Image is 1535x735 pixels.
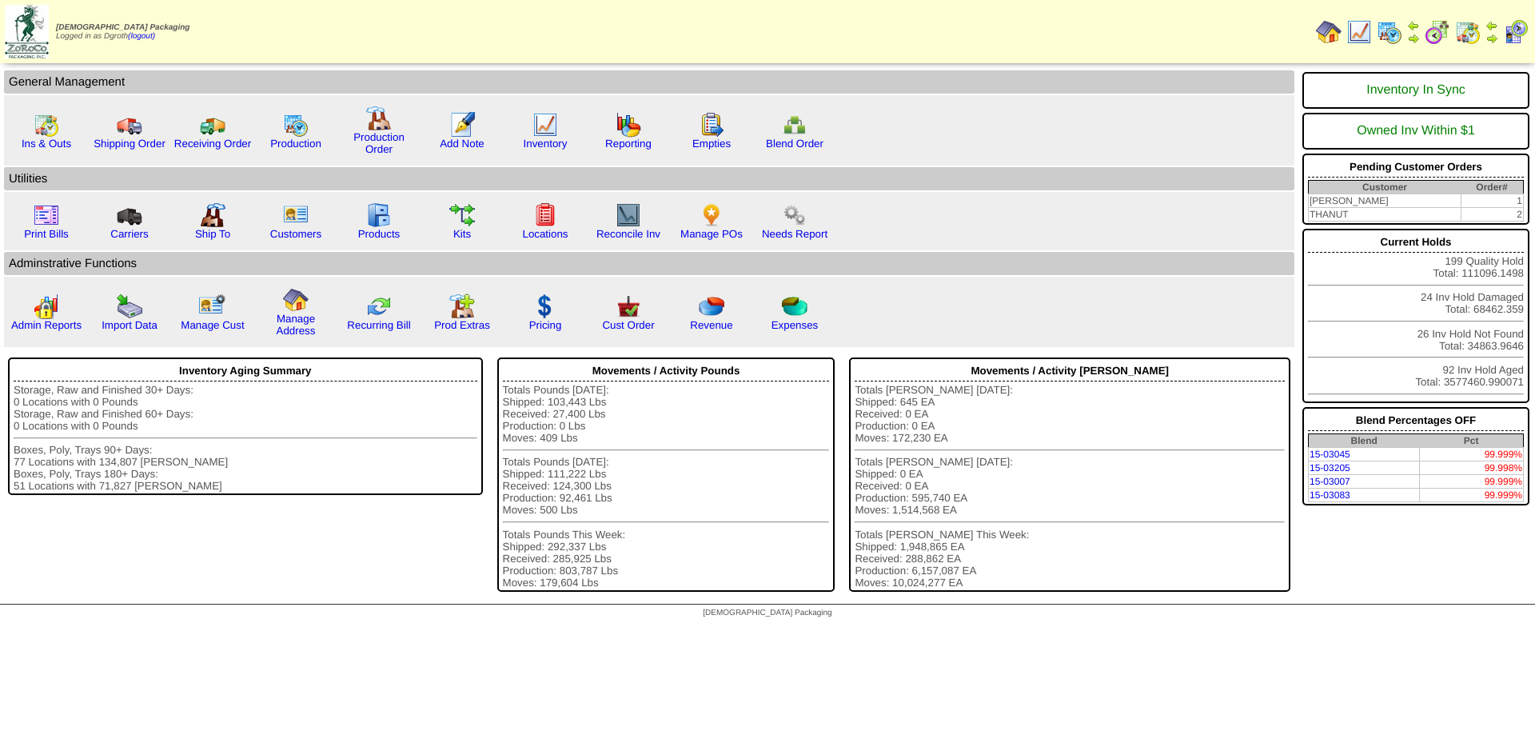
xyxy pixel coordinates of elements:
div: Pending Customer Orders [1308,157,1524,178]
img: managecust.png [198,294,228,319]
img: workorder.gif [699,112,724,138]
img: arrowright.gif [1485,32,1498,45]
a: Needs Report [762,228,827,240]
img: home.gif [1316,19,1342,45]
img: calendarprod.gif [283,112,309,138]
img: arrowleft.gif [1407,19,1420,32]
span: [DEMOGRAPHIC_DATA] Packaging [56,23,189,32]
img: calendarinout.gif [34,112,59,138]
img: calendarblend.gif [1425,19,1450,45]
a: Carriers [110,228,148,240]
img: factory.gif [366,106,392,131]
a: Admin Reports [11,319,82,331]
th: Pct [1419,434,1523,448]
a: Inventory [524,138,568,150]
img: prodextras.gif [449,294,475,319]
img: line_graph2.gif [616,202,641,228]
div: 199 Quality Hold Total: 111096.1498 24 Inv Hold Damaged Total: 68462.359 26 Inv Hold Not Found To... [1302,229,1529,403]
img: truck3.gif [117,202,142,228]
a: Reconcile Inv [596,228,660,240]
a: Pricing [529,319,562,331]
a: Add Note [440,138,484,150]
a: Customers [270,228,321,240]
a: Production [270,138,321,150]
img: calendarprod.gif [1377,19,1402,45]
a: 15-03045 [1310,449,1350,460]
div: Totals Pounds [DATE]: Shipped: 103,443 Lbs Received: 27,400 Lbs Production: 0 Lbs Moves: 409 Lbs ... [503,384,830,589]
th: Blend [1309,434,1420,448]
img: pie_chart2.png [782,294,807,319]
img: arrowright.gif [1407,32,1420,45]
a: Recurring Bill [347,319,410,331]
img: cabinet.gif [366,202,392,228]
div: Inventory In Sync [1308,75,1524,106]
img: network.png [782,112,807,138]
img: import.gif [117,294,142,319]
a: Ship To [195,228,230,240]
img: zoroco-logo-small.webp [5,5,49,58]
img: workflow.gif [449,202,475,228]
a: 15-03205 [1310,462,1350,473]
img: truck.gif [117,112,142,138]
a: Kits [453,228,471,240]
img: line_graph.gif [1346,19,1372,45]
div: Owned Inv Within $1 [1308,116,1524,146]
img: arrowleft.gif [1485,19,1498,32]
img: locations.gif [532,202,558,228]
a: Cust Order [602,319,654,331]
a: Print Bills [24,228,69,240]
img: graph.gif [616,112,641,138]
div: Movements / Activity Pounds [503,361,830,381]
a: (logout) [128,32,155,41]
a: Manage Cust [181,319,244,331]
img: cust_order.png [616,294,641,319]
td: 99.998% [1419,461,1523,475]
a: Empties [692,138,731,150]
th: Order# [1461,181,1523,194]
td: 99.999% [1419,448,1523,461]
img: orders.gif [449,112,475,138]
td: 1 [1461,194,1523,208]
img: line_graph.gif [532,112,558,138]
div: Totals [PERSON_NAME] [DATE]: Shipped: 645 EA Received: 0 EA Production: 0 EA Moves: 172,230 EA To... [855,384,1285,589]
img: truck2.gif [200,112,225,138]
a: 15-03083 [1310,489,1350,501]
img: workflow.png [782,202,807,228]
img: calendarinout.gif [1455,19,1481,45]
td: THANUT [1309,208,1461,222]
th: Customer [1309,181,1461,194]
td: Utilities [4,167,1294,190]
span: [DEMOGRAPHIC_DATA] Packaging [703,609,831,617]
a: Ins & Outs [22,138,71,150]
a: Import Data [102,319,157,331]
td: General Management [4,70,1294,94]
a: Blend Order [766,138,823,150]
a: Locations [522,228,568,240]
a: Revenue [690,319,732,331]
td: 99.999% [1419,489,1523,502]
td: 99.999% [1419,475,1523,489]
a: Reporting [605,138,652,150]
td: 2 [1461,208,1523,222]
div: Inventory Aging Summary [14,361,477,381]
div: Storage, Raw and Finished 30+ Days: 0 Locations with 0 Pounds Storage, Raw and Finished 60+ Days:... [14,384,477,492]
a: Prod Extras [434,319,490,331]
img: po.png [699,202,724,228]
img: calendarcustomer.gif [1503,19,1529,45]
img: customers.gif [283,202,309,228]
img: graph2.png [34,294,59,319]
span: Logged in as Dgroth [56,23,189,41]
a: Expenses [771,319,819,331]
div: Movements / Activity [PERSON_NAME] [855,361,1285,381]
div: Current Holds [1308,232,1524,253]
div: Blend Percentages OFF [1308,410,1524,431]
a: 15-03007 [1310,476,1350,487]
a: Receiving Order [174,138,251,150]
img: factory2.gif [200,202,225,228]
a: Manage Address [277,313,316,337]
img: pie_chart.png [699,294,724,319]
a: Manage POs [680,228,743,240]
td: Adminstrative Functions [4,252,1294,275]
a: Shipping Order [94,138,165,150]
img: dollar.gif [532,294,558,319]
